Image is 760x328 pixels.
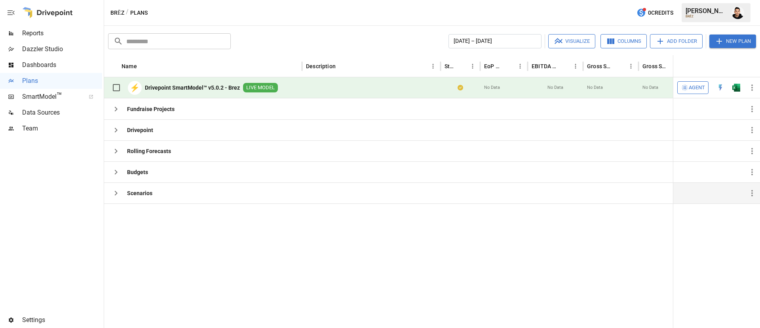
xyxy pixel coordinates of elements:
[126,8,129,18] div: /
[559,61,570,72] button: Sort
[587,63,614,69] div: Gross Sales
[22,29,102,38] span: Reports
[445,63,455,69] div: Status
[145,84,240,92] b: Drivepoint SmartModel™ v5.0.2 - Brez
[749,61,760,72] button: Sort
[587,84,603,91] span: No Data
[427,61,439,72] button: Description column menu
[614,61,625,72] button: Sort
[548,34,595,48] button: Visualize
[127,189,152,197] b: Scenarios
[467,61,478,72] button: Status column menu
[670,61,681,72] button: Sort
[570,61,581,72] button: EBITDA Margin column menu
[642,63,669,69] div: Gross Sales: DTC Online
[716,84,724,92] div: Open in Quick Edit
[633,6,676,20] button: 0Credits
[22,44,102,54] span: Dazzler Studio
[456,61,467,72] button: Sort
[532,63,558,69] div: EBITDA Margin
[600,34,647,48] button: Columns
[689,83,705,92] span: Agent
[686,7,727,15] div: [PERSON_NAME]
[686,15,727,18] div: BRĒZ
[716,84,724,92] img: quick-edit-flash.b8aec18c.svg
[22,108,102,117] span: Data Sources
[731,6,744,19] img: Francisco Sanchez
[57,91,62,101] span: ™
[122,63,137,69] div: Name
[448,34,541,48] button: [DATE] – [DATE]
[677,81,709,94] button: Agent
[625,61,636,72] button: Gross Sales column menu
[128,81,142,95] div: ⚡
[648,8,673,18] span: 0 Credits
[642,84,658,91] span: No Data
[127,147,171,155] b: Rolling Forecasts
[732,84,740,92] img: excel-icon.76473adf.svg
[22,76,102,86] span: Plans
[127,126,153,134] b: Drivepoint
[484,63,503,69] div: EoP Cash
[22,124,102,133] span: Team
[732,84,740,92] div: Open in Excel
[709,35,756,48] button: New Plan
[22,92,80,102] span: SmartModel
[22,60,102,70] span: Dashboards
[110,8,124,18] button: BRĒZ
[503,61,515,72] button: Sort
[127,168,148,176] b: Budgets
[336,61,348,72] button: Sort
[243,84,278,92] span: LIVE MODEL
[484,84,500,91] span: No Data
[650,34,703,48] button: Add Folder
[127,105,175,113] b: Fundraise Projects
[458,84,463,92] div: Your plan has changes in Excel that are not reflected in the Drivepoint Data Warehouse, select "S...
[306,63,336,69] div: Description
[727,2,749,24] button: Francisco Sanchez
[138,61,149,72] button: Sort
[547,84,563,91] span: No Data
[515,61,526,72] button: EoP Cash column menu
[22,315,102,325] span: Settings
